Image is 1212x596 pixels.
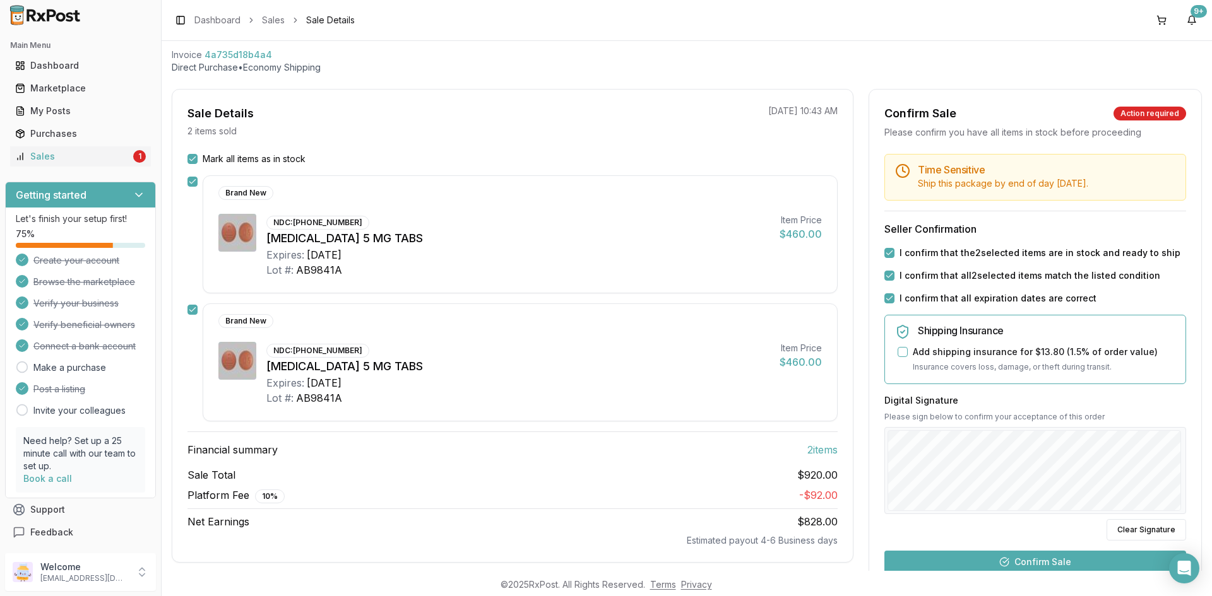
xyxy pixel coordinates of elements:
a: Privacy [681,579,712,590]
div: AB9841A [296,262,342,278]
h5: Shipping Insurance [918,325,1175,336]
img: RxPost Logo [5,5,86,25]
button: Marketplace [5,78,156,98]
button: My Posts [5,101,156,121]
div: AB9841A [296,390,342,406]
div: Estimated payout 4-6 Business days [187,534,838,547]
a: Dashboard [194,14,241,26]
div: My Posts [15,105,146,117]
button: Feedback [5,521,156,544]
span: $920.00 [797,467,838,482]
div: Item Price [780,342,822,354]
div: $460.00 [780,354,822,370]
div: 10 % [255,489,285,503]
p: [EMAIL_ADDRESS][DOMAIN_NAME] [40,573,128,583]
p: Welcome [40,561,128,573]
span: Verify your business [33,297,119,310]
a: Terms [650,579,676,590]
label: I confirm that all 2 selected items match the listed condition [900,269,1160,282]
a: Purchases [10,122,151,145]
span: Sale Details [306,14,355,26]
div: [MEDICAL_DATA] 5 MG TABS [266,358,769,375]
div: Item Price [780,214,822,226]
div: Action required [1114,107,1186,120]
div: Lot #: [266,390,294,406]
label: I confirm that all expiration dates are correct [900,292,1096,305]
span: Feedback [30,526,73,539]
img: Tradjenta 5 MG TABS [218,214,256,252]
button: Confirm Sale [884,551,1186,573]
a: Sales1 [10,145,151,168]
div: Brand New [218,314,273,328]
a: Sales [262,14,285,26]
span: Create your account [33,254,119,267]
div: [MEDICAL_DATA] 5 MG TABS [266,230,769,247]
span: Connect a bank account [33,340,136,353]
a: Invite your colleagues [33,404,126,417]
span: 75 % [16,228,35,240]
div: Expires: [266,247,304,262]
div: [DATE] [307,375,342,390]
span: $828.00 [797,515,838,528]
span: 4a735d18b4a4 [205,49,272,61]
div: Brand New [218,186,273,200]
div: Lot #: [266,262,294,278]
a: Marketplace [10,77,151,100]
button: Sales1 [5,146,156,167]
p: Need help? Set up a 25 minute call with our team to set up. [23,435,138,472]
span: Net Earnings [187,514,249,529]
span: Sale Total [187,467,235,482]
img: User avatar [13,562,33,582]
div: Confirm Sale [884,105,956,122]
a: Book a call [23,473,72,484]
div: Purchases [15,127,146,140]
p: Let's finish your setup first! [16,213,145,225]
p: [DATE] 10:43 AM [768,105,838,117]
label: Add shipping insurance for $13.80 ( 1.5 % of order value) [913,346,1158,358]
div: Marketplace [15,82,146,95]
p: Direct Purchase • Economy Shipping [172,61,1202,74]
button: Support [5,498,156,521]
p: Please sign below to confirm your acceptance of this order [884,412,1186,422]
h2: Main Menu [10,40,151,50]
span: - $92.00 [799,489,838,501]
p: 2 items sold [187,125,237,137]
button: Purchases [5,124,156,144]
div: NDC: [PHONE_NUMBER] [266,216,369,230]
div: Open Intercom Messenger [1169,553,1199,583]
span: Post a listing [33,383,85,395]
span: 2 item s [807,442,838,457]
label: I confirm that the 2 selected items are in stock and ready to ship [900,247,1180,259]
span: Platform Fee [187,488,285,503]
span: Verify beneficial owners [33,318,135,331]
h3: Getting started [16,187,86,202]
a: My Posts [10,100,151,122]
div: 1 [133,150,146,163]
div: 9+ [1191,5,1207,18]
span: Ship this package by end of day [DATE] . [918,178,1088,189]
div: Sale Details [187,105,254,122]
h3: Digital Signature [884,394,1186,407]
button: Clear Signature [1107,519,1186,540]
h3: Seller Confirmation [884,221,1186,237]
div: [DATE] [307,247,342,262]
a: Make a purchase [33,361,106,374]
h5: Time Sensitive [918,165,1175,175]
p: Insurance covers loss, damage, or theft during transit. [913,361,1175,373]
button: 9+ [1182,10,1202,30]
a: Dashboard [10,54,151,77]
div: Sales [15,150,131,163]
div: Invoice [172,49,202,61]
div: Dashboard [15,59,146,72]
img: Tradjenta 5 MG TABS [218,342,256,380]
div: NDC: [PHONE_NUMBER] [266,344,369,358]
div: Expires: [266,375,304,390]
span: Financial summary [187,442,278,457]
label: Mark all items as in stock [203,153,306,165]
nav: breadcrumb [194,14,355,26]
div: $460.00 [780,226,822,242]
div: Please confirm you have all items in stock before proceeding [884,126,1186,139]
button: Dashboard [5,56,156,76]
span: Browse the marketplace [33,276,135,288]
